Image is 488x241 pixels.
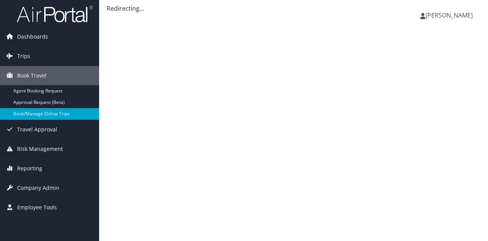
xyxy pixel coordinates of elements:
[17,178,59,197] span: Company Admin
[17,66,47,85] span: Book Travel
[17,47,30,66] span: Trips
[17,159,42,178] span: Reporting
[107,4,480,13] div: Redirecting...
[425,11,473,19] span: [PERSON_NAME]
[17,120,57,139] span: Travel Approval
[17,5,93,23] img: airportal-logo.png
[17,139,63,159] span: Risk Management
[17,198,57,217] span: Employee Tools
[17,27,48,46] span: Dashboards
[420,4,480,27] a: [PERSON_NAME]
